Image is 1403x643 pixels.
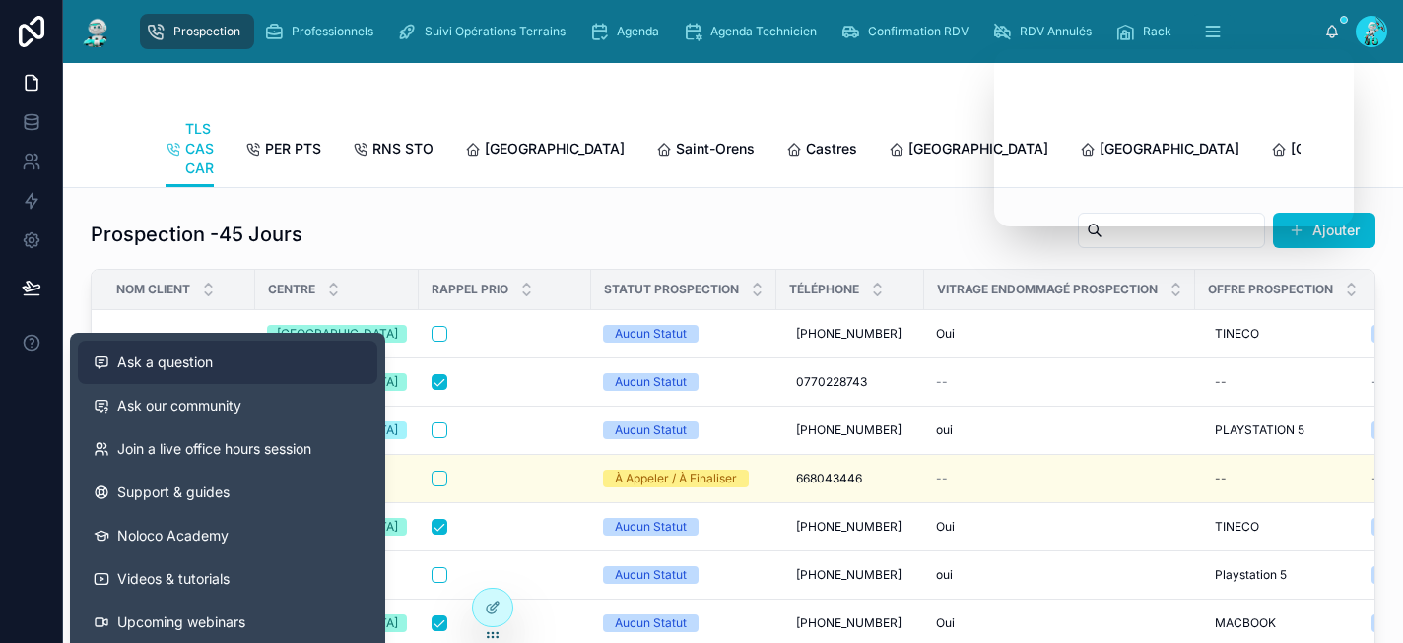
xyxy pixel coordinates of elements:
[268,282,315,297] span: Centre
[1207,366,1359,398] a: --
[936,519,1183,535] a: Oui
[115,326,127,342] span: --
[1371,471,1383,486] span: --
[986,14,1105,49] a: RDV Annulés
[78,341,377,384] button: Ask a question
[1207,559,1359,591] a: Playstation 5
[603,373,765,391] a: Aucun Statut
[140,14,254,49] a: Prospection
[617,24,659,39] span: Agenda
[465,131,625,170] a: [GEOGRAPHIC_DATA]
[117,482,230,502] span: Support & guides
[937,282,1158,297] span: Vitrage endommagé Prospection
[615,325,687,343] div: Aucun Statut
[1215,567,1287,583] span: Playstation 5
[796,567,902,583] span: [PHONE_NUMBER]
[1207,511,1359,543] a: TINECO
[485,139,625,159] span: [GEOGRAPHIC_DATA]
[806,139,857,159] span: Castres
[1143,24,1171,39] span: Rack
[615,421,687,439] div: Aucun Statut
[130,10,1324,53] div: scrollable content
[788,366,912,398] a: 0770228743
[889,131,1048,170] a: [GEOGRAPHIC_DATA]
[603,325,765,343] a: Aucun Statut
[788,415,912,446] a: [PHONE_NUMBER]
[353,131,434,170] a: RNS STO
[115,326,243,342] a: --
[615,470,737,487] div: À Appeler / À Finaliser
[936,374,948,390] span: --
[292,24,373,39] span: Professionnels
[936,567,1183,583] a: oui
[603,470,765,487] a: À Appeler / À Finaliser
[603,421,765,439] a: Aucun Statut
[788,511,912,543] a: [PHONE_NUMBER]
[936,374,1183,390] a: --
[936,519,955,535] span: Oui
[185,119,214,178] span: TLS CAS CAR
[676,139,755,159] span: Saint-Orens
[936,471,948,486] span: --
[835,14,982,49] a: Confirmation RDV
[789,282,859,297] span: Téléphone
[796,519,902,535] span: [PHONE_NUMBER]
[1020,24,1092,39] span: RDV Annulés
[1207,463,1359,494] a: --
[78,384,377,427] a: Ask our community
[604,282,739,297] span: Statut Prospection
[1215,326,1259,342] span: TINECO
[603,518,765,536] a: Aucun Statut
[91,221,302,248] h1: Prospection -45 Jours
[1215,422,1304,438] span: PLAYSTATION 5
[117,439,311,459] span: Join a live office hours session
[117,396,241,416] span: Ask our community
[868,24,969,39] span: Confirmation RDV
[267,325,407,343] a: [GEOGRAPHIC_DATA]
[277,325,398,343] div: [GEOGRAPHIC_DATA]
[710,24,817,39] span: Agenda Technicien
[936,326,955,342] span: Oui
[372,139,434,159] span: RNS STO
[1207,318,1359,350] a: TINECO
[78,514,377,557] a: Noloco Academy
[603,614,765,632] a: Aucun Statut
[1215,471,1227,486] div: --
[788,559,912,591] a: [PHONE_NUMBER]
[117,612,245,632] span: Upcoming webinars
[1273,213,1375,248] button: Ajouter
[1208,282,1333,297] span: Offre Prospection
[265,139,321,159] span: PER PTS
[788,463,912,494] a: 668043446
[166,111,214,188] a: TLS CAS CAR
[615,518,687,536] div: Aucun Statut
[117,353,213,372] span: Ask a question
[936,615,1183,631] a: Oui
[788,318,912,350] a: [PHONE_NUMBER]
[1215,374,1227,390] div: --
[258,14,387,49] a: Professionnels
[796,326,902,342] span: [PHONE_NUMBER]
[432,282,508,297] span: Rappel Prio
[936,471,1183,486] a: --
[603,566,765,584] a: Aucun Statut
[615,614,687,632] div: Aucun Statut
[656,131,755,170] a: Saint-Orens
[391,14,579,49] a: Suivi Opérations Terrains
[936,326,1183,342] a: Oui
[1207,415,1359,446] a: PLAYSTATION 5
[78,557,377,601] a: Videos & tutorials
[117,569,230,589] span: Videos & tutorials
[245,131,321,170] a: PER PTS
[796,374,867,390] span: 0770228743
[78,471,377,514] a: Support & guides
[117,526,229,546] span: Noloco Academy
[788,608,912,639] a: [PHONE_NUMBER]
[1371,374,1383,390] span: --
[908,139,1048,159] span: [GEOGRAPHIC_DATA]
[796,471,862,486] span: 668043446
[796,422,902,438] span: [PHONE_NUMBER]
[936,567,953,583] span: oui
[677,14,831,49] a: Agenda Technicien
